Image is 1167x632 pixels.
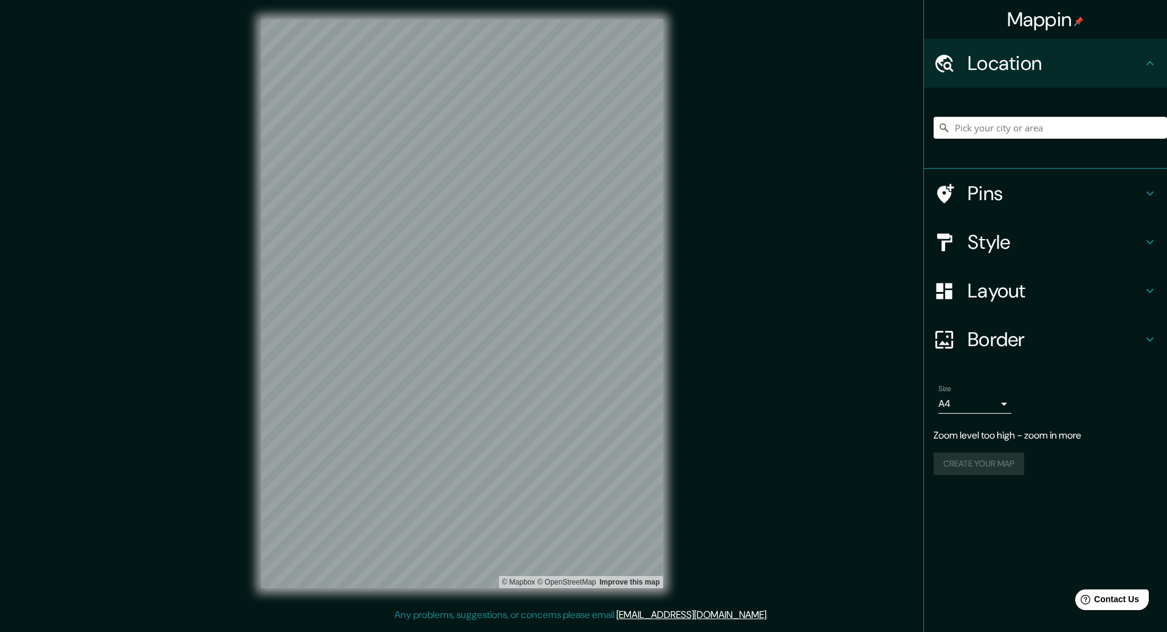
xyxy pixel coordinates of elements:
[1059,585,1154,619] iframe: Help widget launcher
[770,608,773,622] div: .
[924,315,1167,364] div: Border
[934,428,1157,443] p: Zoom level too high - zoom in more
[394,608,768,622] p: Any problems, suggestions, or concerns please email .
[938,384,951,394] label: Size
[924,218,1167,266] div: Style
[934,117,1167,139] input: Pick your city or area
[599,578,659,586] a: Map feedback
[924,266,1167,315] div: Layout
[261,19,663,588] canvas: Map
[502,578,535,586] a: Mapbox
[968,279,1143,303] h4: Layout
[768,608,770,622] div: .
[968,327,1143,352] h4: Border
[537,578,596,586] a: OpenStreetMap
[968,51,1143,75] h4: Location
[968,230,1143,254] h4: Style
[938,394,1011,414] div: A4
[924,169,1167,218] div: Pins
[1007,7,1084,32] h4: Mappin
[968,181,1143,206] h4: Pins
[616,608,766,621] a: [EMAIL_ADDRESS][DOMAIN_NAME]
[1074,16,1084,26] img: pin-icon.png
[924,39,1167,88] div: Location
